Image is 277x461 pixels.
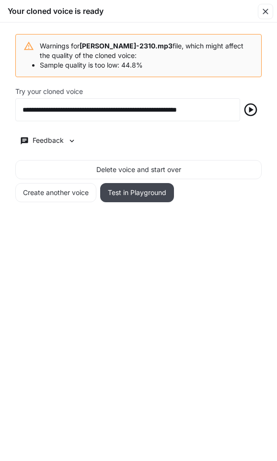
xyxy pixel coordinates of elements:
button: Test in Playground [100,183,174,202]
p: Try your cloned voice [15,88,83,95]
h5: Your cloned voice is ready [8,6,104,16]
li: Sample quality is too low: 44.8% [40,60,254,70]
div: Warnings for file, which might affect the quality of the cloned voice: [40,37,254,74]
button: Delete voice and start over [15,160,262,179]
b: [PERSON_NAME]-2310.mp3 [80,42,173,50]
button: Feedback [15,133,81,149]
button: Create another voice [15,183,96,202]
